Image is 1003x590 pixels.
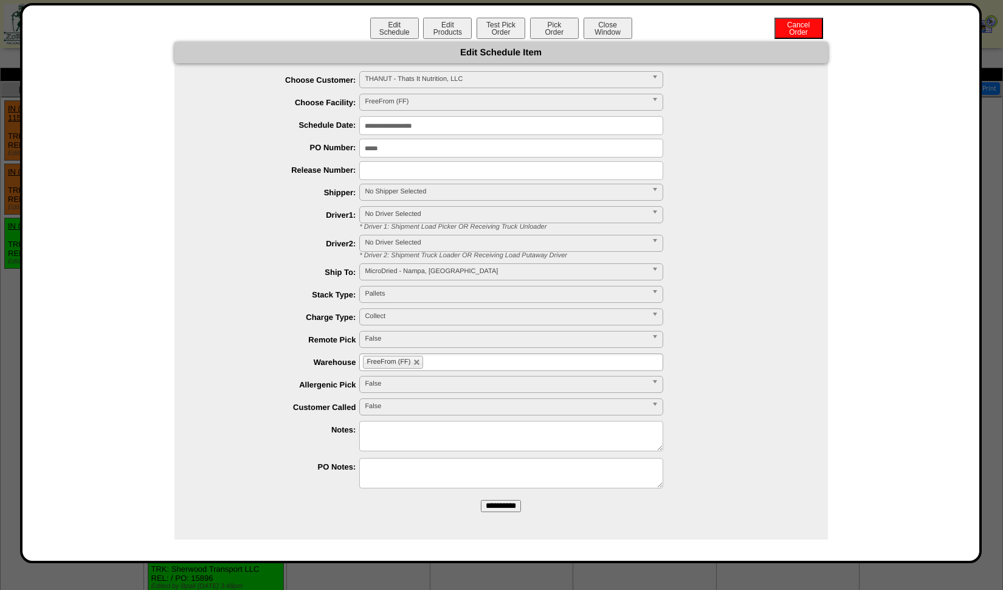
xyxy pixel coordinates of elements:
[365,184,647,199] span: No Shipper Selected
[365,377,647,391] span: False
[199,462,360,471] label: PO Notes:
[365,309,647,324] span: Collect
[365,286,647,301] span: Pallets
[582,27,633,36] a: CloseWindow
[365,94,647,109] span: FreeFrom (FF)
[199,335,360,344] label: Remote Pick
[365,399,647,414] span: False
[199,403,360,412] label: Customer Called
[367,358,410,366] span: FreeFrom (FF)
[199,210,360,220] label: Driver1:
[199,75,360,85] label: Choose Customer:
[199,120,360,130] label: Schedule Date:
[370,18,419,39] button: EditSchedule
[199,165,360,175] label: Release Number:
[199,143,360,152] label: PO Number:
[365,264,647,279] span: MicroDried - Nampa, [GEOGRAPHIC_DATA]
[199,290,360,299] label: Stack Type:
[199,313,360,322] label: Charge Type:
[199,425,360,434] label: Notes:
[351,223,828,231] div: * Driver 1: Shipment Load Picker OR Receiving Truck Unloader
[351,252,828,259] div: * Driver 2: Shipment Truck Loader OR Receiving Load Putaway Driver
[199,380,360,389] label: Allergenic Pick
[199,188,360,197] label: Shipper:
[199,239,360,248] label: Driver2:
[530,18,579,39] button: PickOrder
[365,72,647,86] span: THANUT - Thats It Nutrition, LLC
[365,331,647,346] span: False
[365,207,647,221] span: No Driver Selected
[199,268,360,277] label: Ship To:
[774,18,823,39] button: CancelOrder
[199,358,360,367] label: Warehouse
[199,98,360,107] label: Choose Facility:
[584,18,632,39] button: CloseWindow
[174,42,828,63] div: Edit Schedule Item
[423,18,472,39] button: EditProducts
[477,18,525,39] button: Test PickOrder
[365,235,647,250] span: No Driver Selected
